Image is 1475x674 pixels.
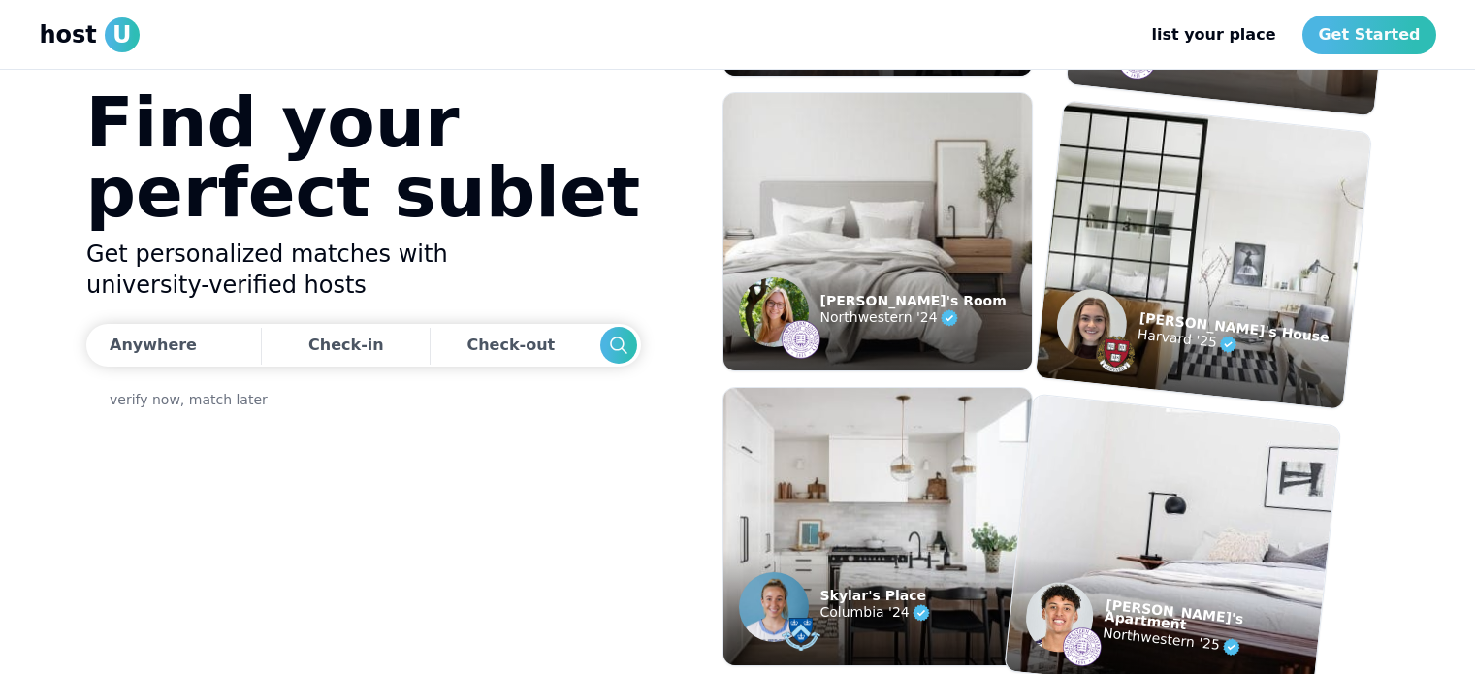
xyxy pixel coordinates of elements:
[110,390,268,409] a: verify now, match later
[1053,286,1130,363] img: example listing host
[466,326,562,365] div: Check-out
[1104,598,1320,644] p: [PERSON_NAME]'s Apartment
[1136,16,1435,54] nav: Main
[723,388,1032,665] img: example listing
[40,17,140,52] a: hostU
[1136,16,1291,54] a: list your place
[739,277,809,347] img: example listing host
[86,87,641,227] h1: Find your perfect sublet
[1094,333,1137,375] img: example listing host
[599,327,636,364] button: Search
[308,326,384,365] div: Check-in
[110,334,197,357] div: Anywhere
[1060,626,1103,668] img: example listing host
[820,306,1007,330] p: Northwestern '24
[820,590,933,601] p: Skylar's Place
[105,17,140,52] span: U
[1102,622,1318,667] p: Northwestern '25
[1035,101,1370,409] img: example listing
[86,324,641,367] div: Dates trigger
[820,295,1007,306] p: [PERSON_NAME]'s Room
[1136,323,1328,366] p: Harvard '25
[86,239,641,301] h2: Get personalized matches with university-verified hosts
[1022,579,1096,656] img: example listing host
[86,324,256,367] button: Anywhere
[40,19,97,50] span: host
[1302,16,1435,54] a: Get Started
[1138,311,1330,343] p: [PERSON_NAME]'s House
[723,93,1032,370] img: example listing
[739,572,809,642] img: example listing host
[782,615,820,654] img: example listing host
[820,601,933,625] p: Columbia '24
[782,320,820,359] img: example listing host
